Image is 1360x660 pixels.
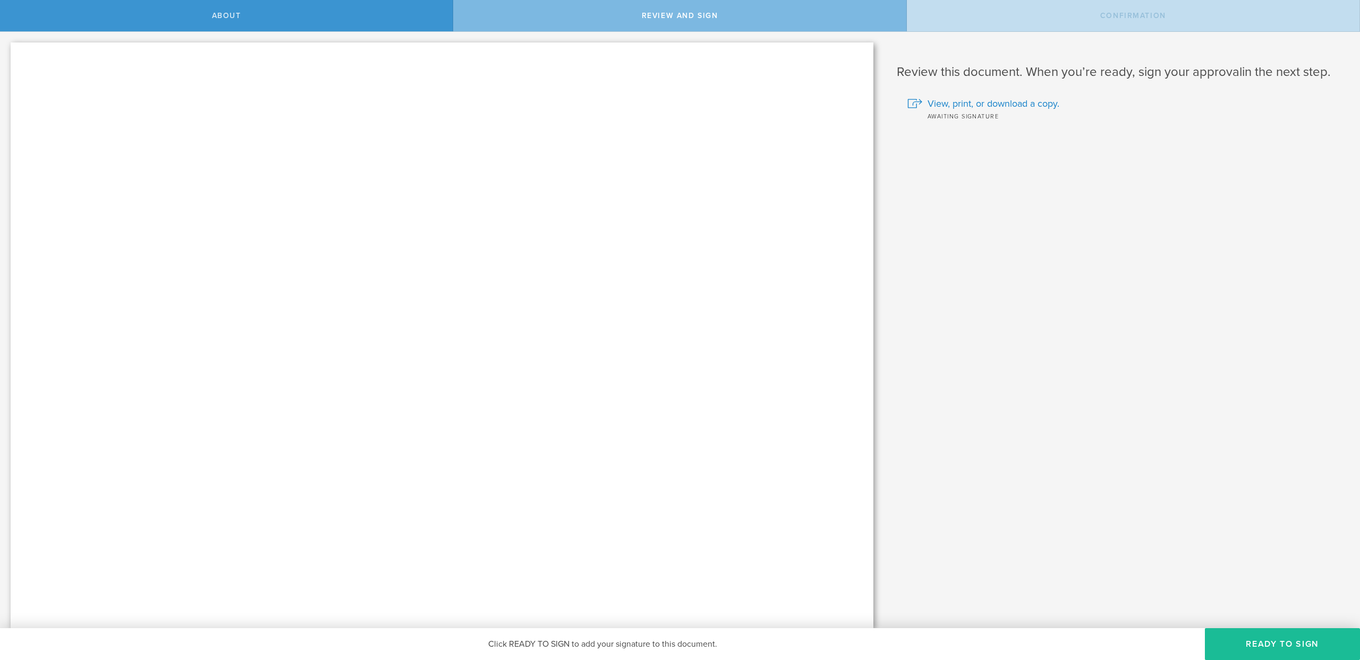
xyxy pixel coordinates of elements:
span: Review and sign [642,11,718,20]
span: Confirmation [1100,11,1166,20]
span: About [212,11,241,20]
span: View, print, or download a copy. [928,97,1059,110]
div: Awaiting signature [907,110,1344,121]
h1: Review this document. When you’re ready, sign your approval in the next step. [897,64,1344,81]
button: Ready to Sign [1205,628,1360,660]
